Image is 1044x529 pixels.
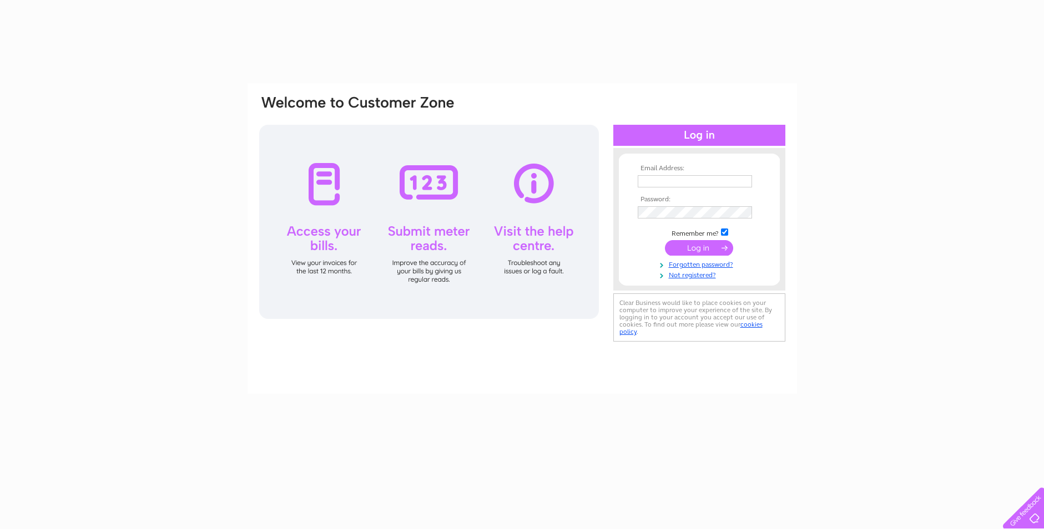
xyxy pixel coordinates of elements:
[635,196,764,204] th: Password:
[635,227,764,238] td: Remember me?
[635,165,764,172] th: Email Address:
[613,293,785,342] div: Clear Business would like to place cookies on your computer to improve your experience of the sit...
[665,240,733,256] input: Submit
[619,321,763,335] a: cookies policy
[638,258,764,269] a: Forgotten password?
[638,269,764,279] a: Not registered?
